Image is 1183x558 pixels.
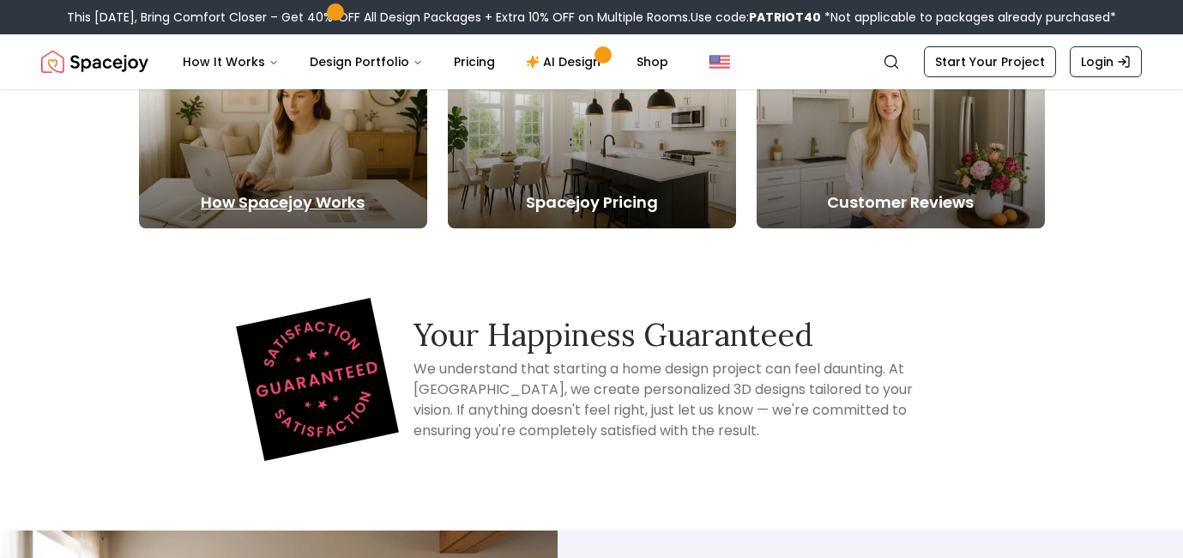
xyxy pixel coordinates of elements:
[749,9,821,26] b: PATRIOT40
[440,45,509,79] a: Pricing
[41,45,148,79] a: Spacejoy
[208,311,976,448] div: Happiness Guarantee Information
[413,318,935,352] h3: Your Happiness Guaranteed
[139,191,427,215] h5: How Spacejoy Works
[709,52,730,72] img: United States
[623,45,682,79] a: Shop
[169,45,293,79] button: How It Works
[169,45,682,79] nav: Main
[448,191,736,215] h5: Spacejoy Pricing
[821,9,1116,26] span: *Not applicable to packages already purchased*
[139,66,427,228] a: How Spacejoy Works
[691,9,821,26] span: Use code:
[41,34,1142,89] nav: Global
[67,9,1116,26] div: This [DATE], Bring Comfort Closer – Get 40% OFF All Design Packages + Extra 10% OFF on Multiple R...
[757,66,1045,228] a: Customer Reviews
[296,45,437,79] button: Design Portfolio
[757,191,1045,215] h5: Customer Reviews
[413,359,935,441] h4: We understand that starting a home design project can feel daunting. At [GEOGRAPHIC_DATA], we cre...
[236,298,399,461] img: Spacejoy logo representing our Happiness Guaranteed promise
[448,66,736,228] a: Spacejoy Pricing
[41,45,148,79] img: Spacejoy Logo
[512,45,619,79] a: AI Design
[1070,46,1142,77] a: Login
[924,46,1056,77] a: Start Your Project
